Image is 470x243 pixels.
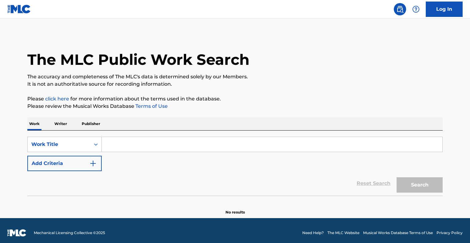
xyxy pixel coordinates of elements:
[302,230,324,236] a: Need Help?
[27,50,249,69] h1: The MLC Public Work Search
[363,230,433,236] a: Musical Works Database Terms of Use
[7,229,26,237] img: logo
[437,230,463,236] a: Privacy Policy
[7,5,31,14] img: MLC Logo
[34,230,105,236] span: Mechanical Licensing Collective © 2025
[426,2,463,17] a: Log In
[31,141,87,148] div: Work Title
[27,137,443,196] form: Search Form
[27,117,41,130] p: Work
[53,117,69,130] p: Writer
[27,156,102,171] button: Add Criteria
[410,3,422,15] div: Help
[45,96,69,102] a: click here
[27,95,443,103] p: Please for more information about the terms used in the database.
[396,6,404,13] img: search
[27,103,443,110] p: Please review the Musical Works Database
[394,3,406,15] a: Public Search
[412,6,420,13] img: help
[225,202,245,215] p: No results
[134,103,168,109] a: Terms of Use
[27,73,443,80] p: The accuracy and completeness of The MLC's data is determined solely by our Members.
[27,80,443,88] p: It is not an authoritative source for recording information.
[89,160,97,167] img: 9d2ae6d4665cec9f34b9.svg
[327,230,359,236] a: The MLC Website
[80,117,102,130] p: Publisher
